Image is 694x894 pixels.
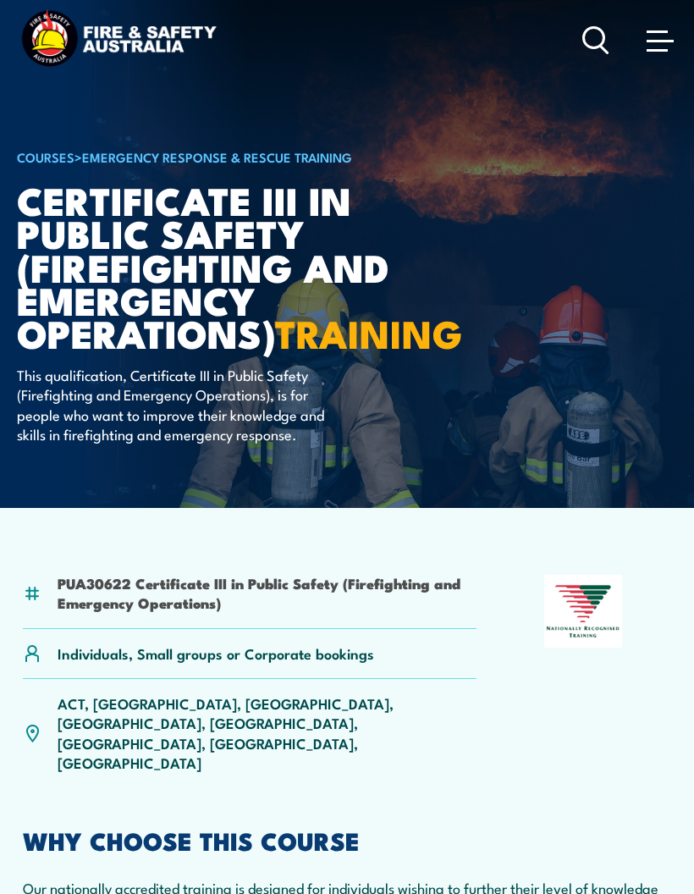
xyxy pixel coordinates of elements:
[23,829,671,851] h2: WHY CHOOSE THIS COURSE
[58,693,476,773] p: ACT, [GEOGRAPHIC_DATA], [GEOGRAPHIC_DATA], [GEOGRAPHIC_DATA], [GEOGRAPHIC_DATA], [GEOGRAPHIC_DATA...
[17,147,74,166] a: COURSES
[58,573,476,613] li: PUA30622 Certificate III in Public Safety (Firefighting and Emergency Operations)
[82,147,352,166] a: Emergency Response & Rescue Training
[17,146,435,167] h6: >
[17,365,326,444] p: This qualification, Certificate III in Public Safety (Firefighting and Emergency Operations), is ...
[275,303,463,361] strong: TRAINING
[58,643,374,663] p: Individuals, Small groups or Corporate bookings
[544,575,622,648] img: Nationally Recognised Training logo.
[17,183,435,349] h1: Certificate III in Public Safety (Firefighting and Emergency Operations)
